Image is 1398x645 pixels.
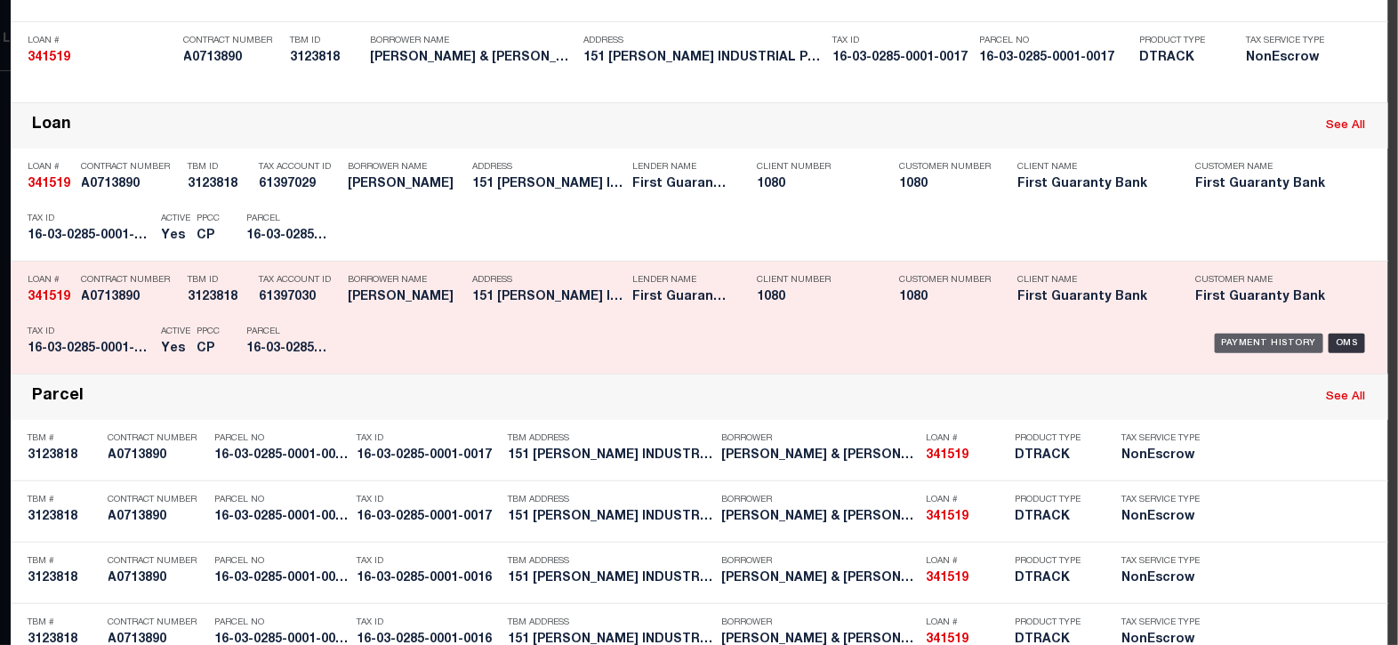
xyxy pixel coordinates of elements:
h5: 3123818 [189,290,251,305]
p: Address [584,36,824,46]
h5: 151 ROBERT C BYRD INDUSTRIAL PA... [473,177,624,192]
p: PPCC [197,327,221,337]
h5: 16-03-0285-0001-0016 [215,571,349,586]
p: Customer Number [900,162,992,173]
p: TBM ID [291,36,362,46]
h5: NonEscrow [1122,448,1202,464]
h5: 151 ROBERT C BYRD INDUSTRIAL PA... [509,448,713,464]
p: Tax ID [833,36,971,46]
p: Parcel No [215,617,349,628]
p: TBM Address [509,556,713,567]
h5: First Guaranty Bank [633,290,731,305]
h5: 16-03-0285-0001-0016 [358,571,500,586]
p: Active [162,214,191,224]
h5: A0713890 [184,51,282,66]
h5: NonEscrow [1122,571,1202,586]
p: Tax ID [358,433,500,444]
p: Loan # [927,617,1007,628]
h5: 1080 [900,177,989,192]
p: TBM Address [509,617,713,628]
p: Contract Number [184,36,282,46]
h5: 1080 [900,290,989,305]
p: Client Number [758,275,873,286]
p: Loan # [927,433,1007,444]
p: TBM ID [189,162,251,173]
h5: 151 ROBERT C BYRD INDUSTRIAL PA... [509,510,713,525]
p: Borrower Name [349,275,464,286]
p: Loan # [28,162,73,173]
h5: 151 ROBERT C BYRD INDUSTRIAL PA... [509,571,713,586]
strong: 341519 [927,449,969,462]
p: Contract Number [82,275,180,286]
p: Parcel No [215,556,349,567]
h5: 16-03-0285-0001-0017 [215,510,349,525]
p: Lender Name [633,275,731,286]
p: Borrower [722,433,918,444]
h5: 151 ROBERT C BYRD INDUSTRIAL PA... [473,290,624,305]
p: Tax Service Type [1122,556,1202,567]
p: Customer Name [1196,162,1347,173]
p: Tax Service Type [1122,433,1202,444]
p: Parcel [247,327,327,337]
h5: First Guaranty Bank [1196,290,1347,305]
p: Tax ID [358,617,500,628]
p: Tax ID [28,214,153,224]
p: Tax Account ID [260,275,340,286]
h5: Jeffrey & Sharon Kiess [371,51,575,66]
h5: 61397030 [260,290,340,305]
h5: First Guaranty Bank [1196,177,1347,192]
p: Active [162,327,191,337]
h5: 16-03-0285-0001-0017 [358,448,500,464]
p: Client Name [1018,162,1169,173]
strong: 341519 [28,291,71,303]
p: Loan # [28,275,73,286]
p: Product Type [1140,36,1220,46]
p: Loan # [28,36,175,46]
h5: 341519 [28,290,73,305]
p: TBM Address [509,495,713,505]
p: Tax ID [358,556,500,567]
h5: 3123818 [28,571,100,586]
strong: 341519 [28,178,71,190]
p: Borrower Name [349,162,464,173]
h5: 61397029 [260,177,340,192]
p: Loan # [927,495,1007,505]
h5: Jeffrey & Sharon Kiess [722,510,918,525]
h5: Jeffrey & Sharon Kiess [722,448,918,464]
h5: 341519 [927,448,1007,464]
h5: JEFFREY KIESS [349,290,464,305]
p: Tax Service Type [1122,495,1202,505]
h5: DTRACK [1016,571,1096,586]
p: Product Type [1016,495,1096,505]
p: Borrower [722,617,918,628]
h5: First Guaranty Bank [1018,290,1169,305]
p: Client Number [758,162,873,173]
div: Loan [33,116,72,136]
h5: First Guaranty Bank [1018,177,1169,192]
p: Client Name [1018,275,1169,286]
p: Contract Number [82,162,180,173]
p: Product Type [1016,617,1096,628]
h5: 1080 [758,290,873,305]
h5: CP [197,342,221,357]
a: See All [1327,391,1366,403]
h5: JEFFREY KIESS [349,177,464,192]
h5: A0713890 [82,177,180,192]
p: Customer Name [1196,275,1347,286]
p: Address [473,162,624,173]
h5: Jeffrey & Sharon Kiess [722,571,918,586]
h5: 1080 [758,177,873,192]
p: Parcel [247,214,327,224]
a: See All [1327,120,1366,132]
h5: 3123818 [28,510,100,525]
h5: 16-03-0285-0001-0016 [28,342,153,357]
strong: 341519 [927,572,969,585]
h5: 3123818 [291,51,362,66]
p: Address [473,275,624,286]
p: Product Type [1016,433,1096,444]
p: TBM # [28,495,100,505]
p: Tax Account ID [260,162,340,173]
h5: A0713890 [108,571,206,586]
h5: 16-03-0285-0001-0017 [247,229,327,244]
h5: A0713890 [108,510,206,525]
